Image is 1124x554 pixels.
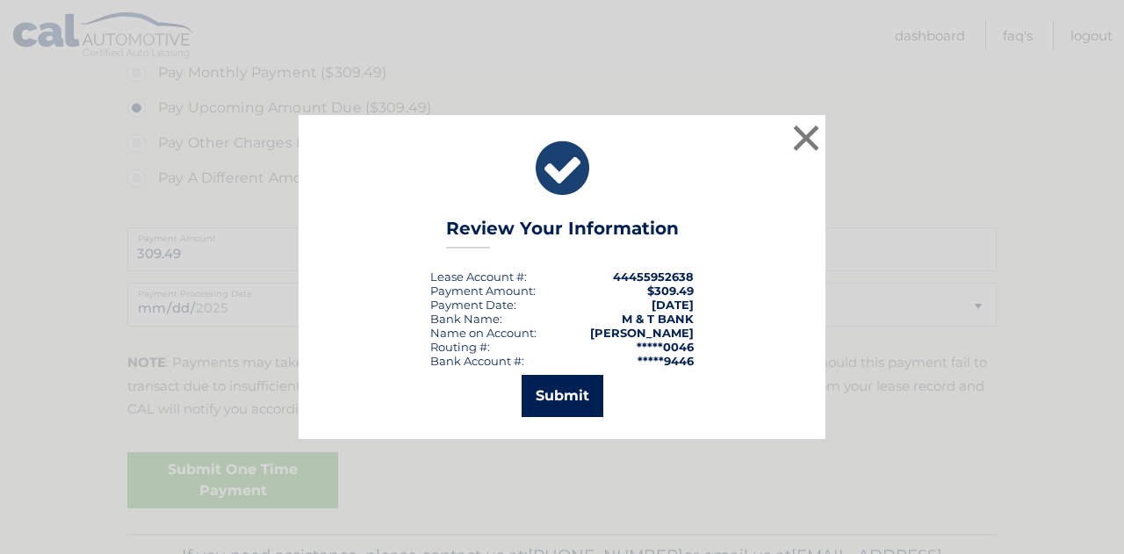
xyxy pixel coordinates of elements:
[622,312,694,326] strong: M & T BANK
[430,298,514,312] span: Payment Date
[446,218,679,248] h3: Review Your Information
[430,270,527,284] div: Lease Account #:
[430,340,490,354] div: Routing #:
[647,284,694,298] span: $309.49
[590,326,694,340] strong: [PERSON_NAME]
[613,270,694,284] strong: 44455952638
[430,312,502,326] div: Bank Name:
[430,354,524,368] div: Bank Account #:
[430,326,537,340] div: Name on Account:
[652,298,694,312] span: [DATE]
[430,298,516,312] div: :
[789,120,824,155] button: ×
[522,375,603,417] button: Submit
[430,284,536,298] div: Payment Amount:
